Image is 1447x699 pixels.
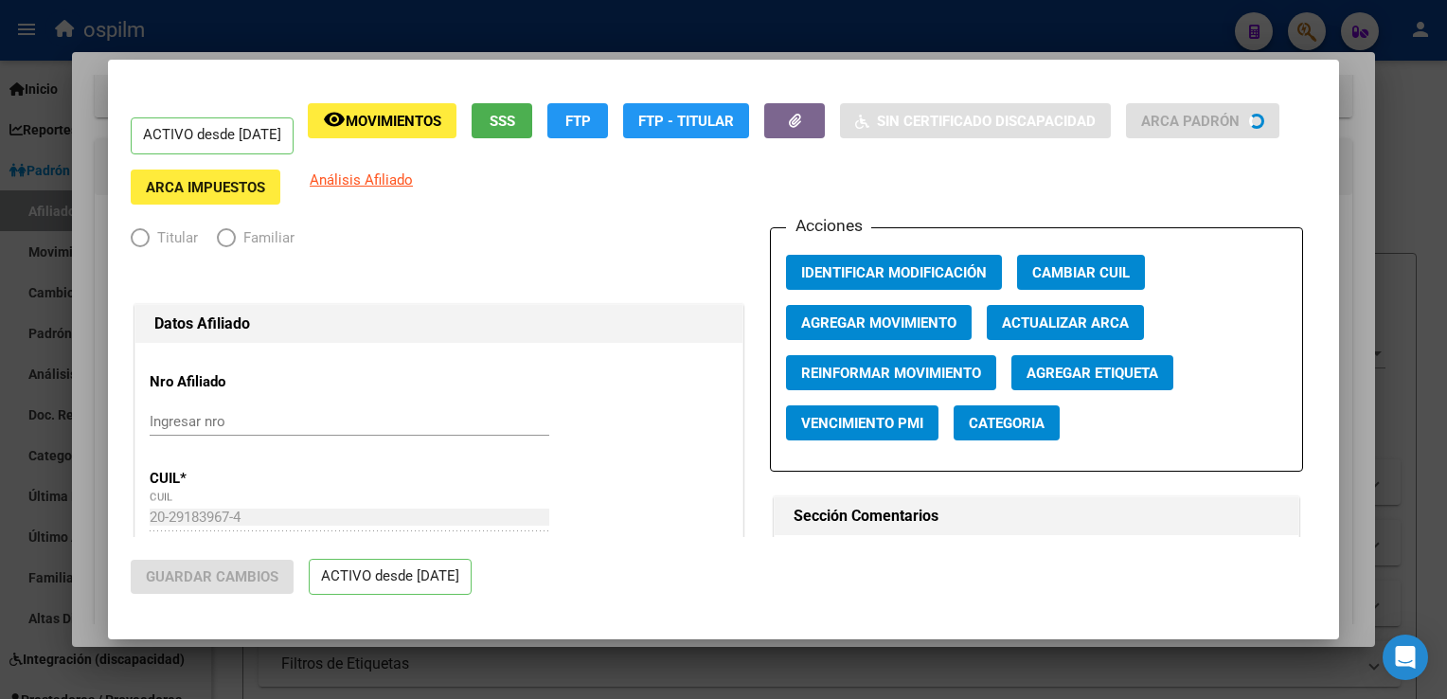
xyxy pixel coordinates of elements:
span: Análisis Afiliado [310,171,413,188]
button: FTP - Titular [623,103,749,138]
button: SSS [472,103,532,138]
span: Identificar Modificación [801,264,987,281]
span: ARCA Impuestos [146,179,265,196]
mat-radio-group: Elija una opción [131,233,313,250]
p: ACTIVO desde [DATE] [309,559,472,596]
mat-icon: remove_red_eye [323,108,346,131]
button: Sin Certificado Discapacidad [840,103,1111,138]
span: Sin Certificado Discapacidad [877,113,1096,130]
button: Agregar Etiqueta [1011,355,1173,390]
span: Movimientos [346,113,441,130]
span: ARCA Padrón [1141,113,1240,130]
button: Identificar Modificación [786,255,1002,290]
h1: Sección Comentarios [794,505,1279,528]
button: ARCA Padrón [1126,103,1279,138]
span: Vencimiento PMI [801,415,923,432]
p: CUIL [150,468,323,490]
span: Agregar Etiqueta [1027,365,1158,382]
span: Cambiar CUIL [1032,264,1130,281]
h1: Datos Afiliado [154,313,723,335]
div: Open Intercom Messenger [1383,635,1428,680]
span: Agregar Movimiento [801,314,956,332]
span: Reinformar Movimiento [801,365,981,382]
button: ARCA Impuestos [131,170,280,205]
p: Nro Afiliado [150,371,323,393]
span: Actualizar ARCA [1002,314,1129,332]
button: FTP [547,103,608,138]
span: Familiar [236,227,295,249]
button: Reinformar Movimiento [786,355,996,390]
button: Cambiar CUIL [1017,255,1145,290]
span: FTP [565,113,591,130]
button: Actualizar ARCA [987,305,1144,340]
button: Guardar Cambios [131,560,294,594]
span: Guardar Cambios [146,568,278,585]
span: SSS [490,113,515,130]
button: Categoria [954,405,1060,440]
span: Titular [150,227,198,249]
span: FTP - Titular [638,113,734,130]
span: Categoria [969,415,1045,432]
button: Agregar Movimiento [786,305,972,340]
button: Vencimiento PMI [786,405,938,440]
h3: Acciones [786,213,871,238]
p: ACTIVO desde [DATE] [131,117,294,154]
button: Movimientos [308,103,456,138]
